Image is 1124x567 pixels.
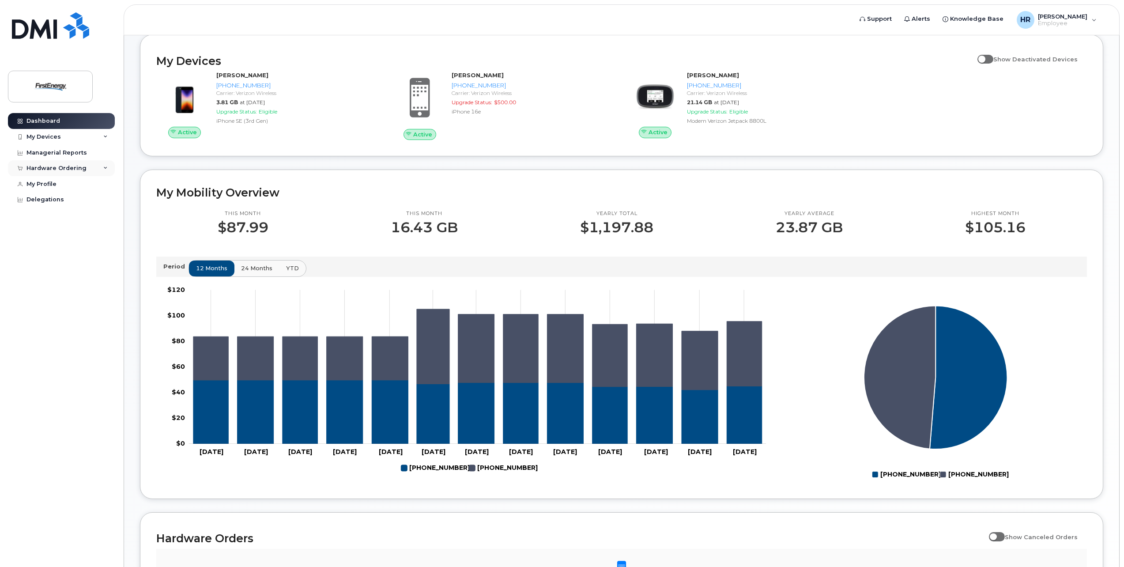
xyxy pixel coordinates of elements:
div: Carrier: Verizon Wireless [216,89,377,97]
div: [PHONE_NUMBER] [687,81,848,90]
strong: [PERSON_NAME] [452,72,504,79]
span: 24 months [241,264,272,272]
span: Active [178,128,197,136]
tspan: $120 [167,286,185,294]
tspan: $40 [172,388,185,396]
p: $105.16 [965,219,1026,235]
tspan: [DATE] [244,448,268,456]
strong: [PERSON_NAME] [216,72,268,79]
g: Series [864,306,1007,450]
span: at [DATE] [240,99,265,106]
p: Period [163,262,189,271]
tspan: [DATE] [688,448,712,456]
span: YTD [286,264,299,272]
g: 862-881-1929 [401,461,470,476]
h2: Hardware Orders [156,532,984,545]
g: Legend [401,461,538,476]
span: [PERSON_NAME] [1038,13,1087,20]
a: Active[PERSON_NAME][PHONE_NUMBER]Carrier: Verizon Wireless21.14 GBat [DATE]Upgrade Status:Eligibl... [627,71,852,138]
span: 21.14 GB [687,99,712,106]
g: Chart [167,286,766,476]
tspan: $20 [172,414,185,422]
input: Show Deactivated Devices [977,51,984,58]
a: Support [853,10,898,28]
p: Highest month [965,210,1026,217]
p: This month [218,210,268,217]
span: Alerts [912,15,930,23]
a: Active[PERSON_NAME][PHONE_NUMBER]Carrier: Verizon Wireless3.81 GBat [DATE]Upgrade Status:Eligible... [156,71,381,138]
tspan: [DATE] [288,448,312,456]
img: image20231002-3703462-1angbar.jpeg [163,76,206,118]
tspan: $100 [167,311,185,319]
img: image20231002-3703462-zs44o9.jpeg [634,76,676,118]
span: Employee [1038,20,1087,27]
tspan: [DATE] [333,448,357,456]
strong: [PERSON_NAME] [687,72,739,79]
div: Carrier: Verizon Wireless [452,89,613,97]
tspan: [DATE] [644,448,668,456]
span: HR [1020,15,1030,25]
div: Modem Verizon Jetpack 8800L [687,117,848,125]
a: Knowledge Base [936,10,1010,28]
tspan: [DATE] [553,448,577,456]
span: $500.00 [494,99,516,106]
span: at [DATE] [714,99,739,106]
tspan: [DATE] [379,448,403,456]
g: Chart [864,306,1009,482]
tspan: [DATE] [465,448,489,456]
span: Eligible [259,108,277,115]
p: $1,197.88 [580,219,653,235]
g: Legend [872,467,1009,482]
p: 16.43 GB [391,219,458,235]
tspan: [DATE] [509,448,533,456]
tspan: $0 [176,439,185,447]
span: Upgrade Status: [452,99,492,106]
div: iPhone 16e [452,108,613,115]
g: 201-874-8604 [193,309,762,390]
input: Show Canceled Orders [989,529,996,536]
span: 3.81 GB [216,99,238,106]
g: 862-881-1929 [193,380,762,444]
tspan: $80 [172,337,185,345]
span: Support [867,15,892,23]
div: [PHONE_NUMBER] [452,81,613,90]
div: [PHONE_NUMBER] [216,81,377,90]
span: Active [413,130,432,139]
div: Heller, Richard J [1011,11,1103,29]
tspan: [DATE] [422,448,445,456]
span: Show Canceled Orders [1005,533,1078,541]
p: $87.99 [218,219,268,235]
tspan: [DATE] [733,448,757,456]
tspan: [DATE] [200,448,223,456]
p: 23.87 GB [776,219,843,235]
span: Upgrade Status: [687,108,728,115]
iframe: Messenger Launcher [1086,529,1117,560]
span: Knowledge Base [950,15,1003,23]
div: iPhone SE (3rd Gen) [216,117,377,125]
span: Upgrade Status: [216,108,257,115]
p: This month [391,210,458,217]
span: Active [649,128,668,136]
a: Alerts [898,10,936,28]
div: Carrier: Verizon Wireless [687,89,848,97]
tspan: [DATE] [599,448,622,456]
p: Yearly average [776,210,843,217]
h2: My Mobility Overview [156,186,1087,199]
span: Show Deactivated Devices [993,56,1078,63]
tspan: $60 [172,363,185,370]
a: Active[PERSON_NAME][PHONE_NUMBER]Carrier: Verizon WirelessUpgrade Status:$500.00iPhone 16e [392,71,616,140]
g: 201-874-8604 [469,461,538,476]
span: Eligible [729,108,748,115]
h2: My Devices [156,54,973,68]
p: Yearly total [580,210,653,217]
